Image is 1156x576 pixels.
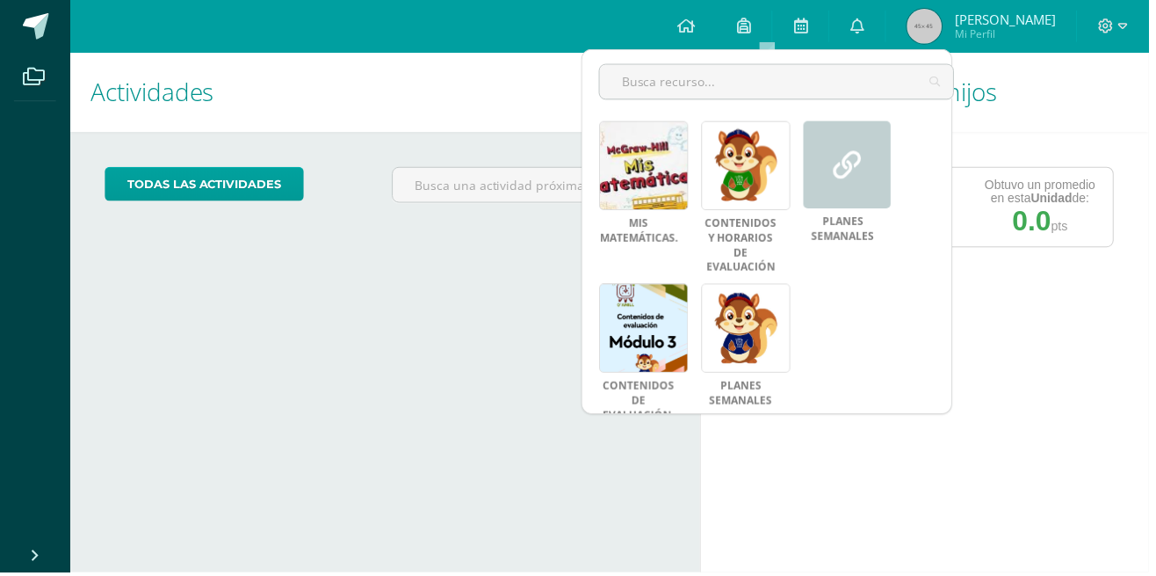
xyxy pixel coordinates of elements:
img: 45x45 [913,9,948,44]
a: Contenidos de evaluación. [603,382,682,426]
a: PLANES SEMANALES [705,382,784,412]
span: Mi Perfil [961,26,1062,41]
span: [PERSON_NAME] [961,11,1062,28]
input: Busca una actividad próxima aquí... [395,169,668,203]
div: Obtuvo un promedio en esta de: [991,179,1102,207]
span: 0.0 [1019,207,1058,238]
a: todas las Actividades [105,168,306,202]
a: Mis matemáticas. [603,218,682,248]
a: CONTENIDOS Y HORARIOS DE EVALUACIÓN [705,218,784,277]
span: pts [1058,221,1074,235]
h1: Actividades [91,53,683,133]
input: Busca recurso... [603,65,959,99]
a: PLANES SEMANALES [808,216,887,246]
strong: Unidad [1037,193,1079,207]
